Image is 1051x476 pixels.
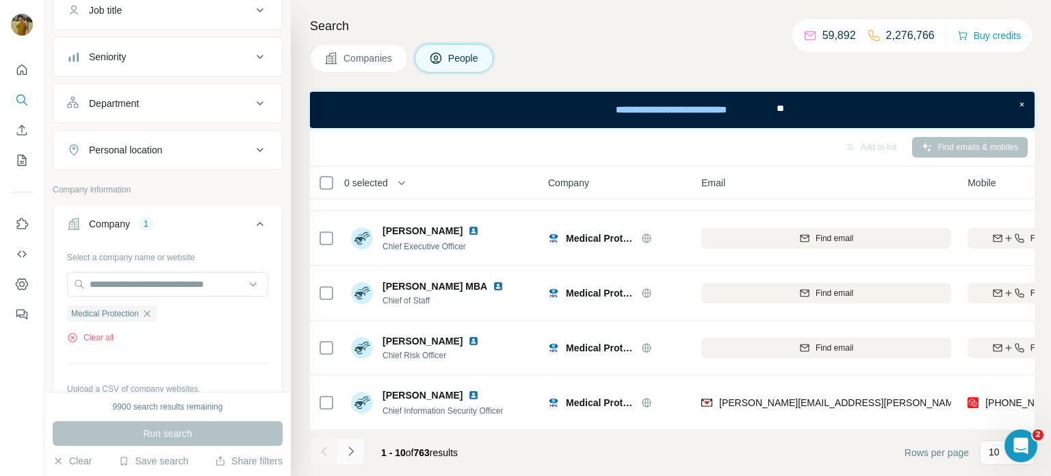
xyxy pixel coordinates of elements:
div: Job title [89,3,122,17]
iframe: Intercom live chat [1004,429,1037,462]
button: Personal location [53,134,282,166]
button: Quick start [11,58,33,82]
span: [PERSON_NAME] [382,388,463,402]
span: [PERSON_NAME] [382,334,463,348]
img: Avatar [351,227,373,249]
span: 1 - 10 [381,447,406,458]
span: Find email [816,342,853,354]
span: Chief Risk Officer [382,349,484,362]
h4: Search [310,16,1035,36]
button: Use Surfe on LinkedIn [11,212,33,236]
img: Logo of Medical Protection [548,397,559,408]
span: 2 [1033,429,1043,440]
button: Find email [701,338,951,358]
span: Medical Protection [566,286,634,300]
button: Feedback [11,302,33,327]
img: provider prospeo logo [968,396,978,410]
span: of [406,447,414,458]
button: Search [11,88,33,112]
span: Email [701,176,725,190]
p: 59,892 [822,27,856,44]
img: Logo of Medical Protection [548,342,559,353]
span: People [448,51,480,65]
span: Find email [816,232,853,245]
span: Rows per page [905,446,969,460]
span: Company [548,176,589,190]
img: Avatar [351,337,373,359]
button: Clear [53,454,92,468]
button: My lists [11,148,33,173]
button: Navigate to next page [337,438,365,465]
img: LinkedIn logo [493,281,504,292]
img: LinkedIn logo [468,390,479,401]
div: Seniority [89,50,126,64]
button: Seniority [53,40,282,73]
img: provider findymail logo [701,396,712,410]
img: Avatar [11,14,33,36]
p: Company information [53,184,283,196]
img: Avatar [351,392,373,414]
img: Logo of Medical Protection [548,288,559,299]
div: Company [89,217,130,231]
button: Enrich CSV [11,118,33,142]
button: Clear all [67,331,114,344]
span: Companies [343,51,393,65]
span: [PERSON_NAME] [382,224,463,238]
p: Upload a CSV of company websites. [67,383,268,395]
span: 763 [414,447,430,458]
span: Chief Executive Officer [382,242,466,251]
div: Select a company name or website [67,246,268,264]
div: Department [89,97,139,110]
button: Buy credits [957,26,1021,45]
span: Medical Protection [566,341,634,355]
span: [PERSON_NAME][EMAIL_ADDRESS][PERSON_NAME][DOMAIN_NAME] [719,397,1039,408]
img: LinkedIn logo [468,225,479,236]
span: [PERSON_NAME] MBA [382,279,487,293]
p: 10 [989,445,1000,459]
button: Save search [118,454,188,468]
div: Personal location [89,143,162,157]
div: 1 [138,218,154,230]
button: Find email [701,283,951,303]
img: Logo of Medical Protection [548,233,559,244]
iframe: Banner [310,92,1035,128]
span: Chief of Staff [382,295,509,307]
span: 0 selected [344,176,388,190]
span: Medical Protection [566,231,634,245]
button: Find email [701,228,951,249]
span: Find email [816,287,853,299]
span: results [381,447,458,458]
span: Mobile [968,176,996,190]
span: Medical Protection [71,308,139,320]
button: Share filters [215,454,283,468]
p: 2,276,766 [886,27,935,44]
button: Department [53,87,282,120]
img: Avatar [351,282,373,304]
button: Use Surfe API [11,242,33,266]
div: 9900 search results remaining [113,401,223,413]
button: Company1 [53,208,282,246]
button: Dashboard [11,272,33,297]
span: Chief Information Security Officer [382,406,504,416]
span: Medical Protection [566,396,634,410]
img: LinkedIn logo [468,336,479,347]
